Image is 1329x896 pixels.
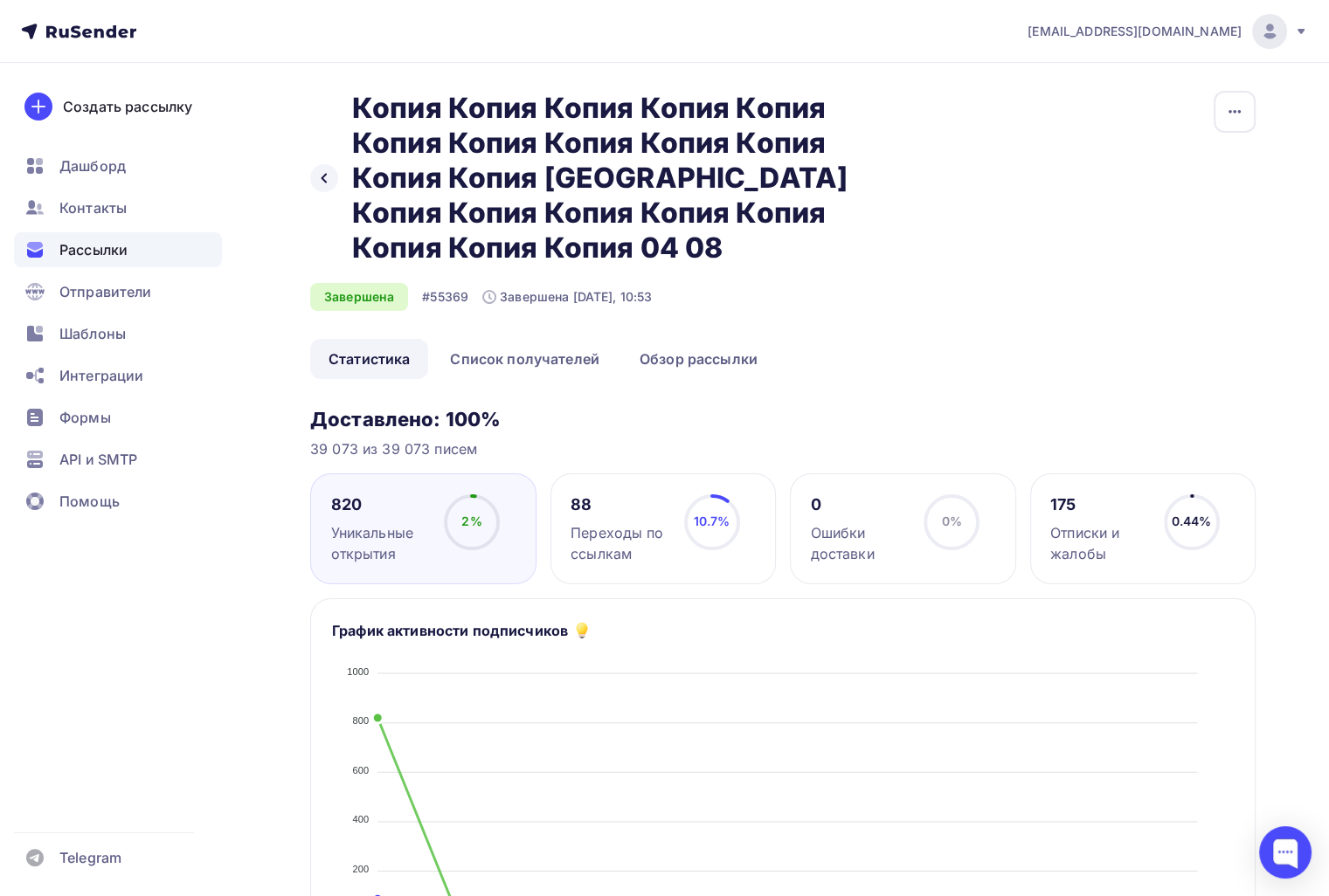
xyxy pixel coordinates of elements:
[571,494,668,515] div: 88
[14,400,222,435] a: Формы
[14,148,222,183] a: Дашборд
[461,513,481,528] span: 2%
[331,522,429,564] div: Уникальные открытия
[811,494,909,515] div: 0
[59,155,126,176] span: Дашборд
[59,847,121,868] span: Telegram
[1028,14,1308,49] a: [EMAIL_ADDRESS][DOMAIN_NAME]
[1172,513,1212,528] span: 0.44%
[332,620,568,641] h5: График активности подписчиков
[310,339,428,379] a: Статистика
[59,449,137,470] span: API и SMTP
[59,197,127,218] span: Контакты
[811,522,909,564] div: Ошибки доставки
[310,407,1256,431] h3: Доставлено: 100%
[352,765,369,775] tspan: 600
[14,316,222,351] a: Шаблоны
[432,339,618,379] a: Список получателей
[59,239,128,260] span: Рассылки
[310,438,1256,459] div: 39 073 из 39 073 писем
[14,232,222,267] a: Рассылки
[482,288,652,306] div: Завершена [DATE], 10:53
[59,407,111,428] span: Формы
[941,513,961,528] span: 0%
[352,864,369,874] tspan: 200
[59,491,120,512] span: Помощь
[14,274,222,309] a: Отправители
[352,715,369,726] tspan: 800
[352,814,369,824] tspan: 400
[14,190,222,225] a: Контакты
[310,283,408,311] div: Завершена
[422,288,468,306] div: #55369
[1028,23,1242,40] span: [EMAIL_ADDRESS][DOMAIN_NAME]
[694,513,730,528] span: 10.7%
[1050,494,1148,515] div: 175
[59,323,126,344] span: Шаблоны
[621,339,776,379] a: Обзор рассылки
[352,91,880,265] h2: Копия Копия Копия Копия Копия Копия Копия Копия Копия Копия Копия Копия [GEOGRAPHIC_DATA] Копия К...
[571,522,668,564] div: Переходы по ссылкам
[63,96,192,117] div: Создать рассылку
[331,494,429,515] div: 820
[59,365,143,386] span: Интеграции
[347,666,369,677] tspan: 1000
[1050,522,1148,564] div: Отписки и жалобы
[59,281,152,302] span: Отправители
